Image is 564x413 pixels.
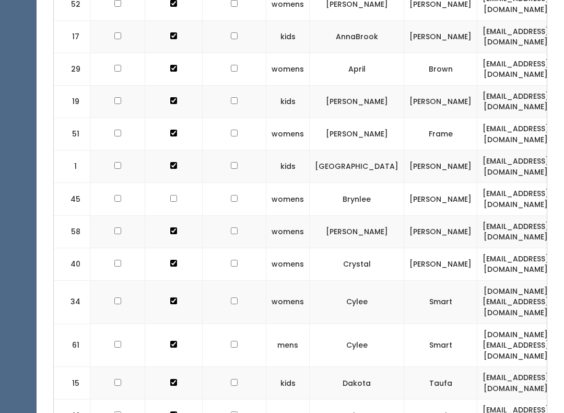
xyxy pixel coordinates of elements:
td: 45 [54,183,90,215]
td: [PERSON_NAME] [404,183,477,215]
td: [PERSON_NAME] [310,118,404,151]
td: Crystal [310,248,404,280]
td: [PERSON_NAME] [404,20,477,53]
td: [GEOGRAPHIC_DATA] [310,151,404,183]
td: April [310,53,404,85]
td: [EMAIL_ADDRESS][DOMAIN_NAME] [477,53,555,85]
td: womens [266,280,310,324]
td: Cylee [310,280,404,324]
td: 61 [54,324,90,367]
td: [EMAIL_ADDRESS][DOMAIN_NAME] [477,20,555,53]
td: Cylee [310,324,404,367]
td: Brown [404,53,477,85]
td: 34 [54,280,90,324]
td: kids [266,151,310,183]
td: Smart [404,280,477,324]
td: [DOMAIN_NAME][EMAIL_ADDRESS][DOMAIN_NAME] [477,280,555,324]
td: Taufa [404,367,477,399]
td: [DOMAIN_NAME][EMAIL_ADDRESS][DOMAIN_NAME] [477,324,555,367]
td: womens [266,215,310,248]
td: mens [266,324,310,367]
td: AnnaBrook [310,20,404,53]
td: [PERSON_NAME] [404,85,477,118]
td: Smart [404,324,477,367]
td: [EMAIL_ADDRESS][DOMAIN_NAME] [477,85,555,118]
td: kids [266,85,310,118]
td: womens [266,118,310,151]
td: [PERSON_NAME] [404,215,477,248]
td: 29 [54,53,90,85]
td: 1 [54,151,90,183]
td: womens [266,53,310,85]
td: [PERSON_NAME] [404,151,477,183]
td: womens [266,183,310,215]
td: womens [266,248,310,280]
td: [EMAIL_ADDRESS][DOMAIN_NAME] [477,215,555,248]
td: [EMAIL_ADDRESS][DOMAIN_NAME] [477,367,555,399]
td: 51 [54,118,90,151]
td: 17 [54,20,90,53]
td: 19 [54,85,90,118]
td: [PERSON_NAME] [404,248,477,280]
td: [EMAIL_ADDRESS][DOMAIN_NAME] [477,118,555,151]
td: Frame [404,118,477,151]
td: Dakota [310,367,404,399]
td: kids [266,367,310,399]
td: 58 [54,215,90,248]
td: [PERSON_NAME] [310,215,404,248]
td: [EMAIL_ADDRESS][DOMAIN_NAME] [477,151,555,183]
td: Brynlee [310,183,404,215]
td: [EMAIL_ADDRESS][DOMAIN_NAME] [477,183,555,215]
td: [PERSON_NAME] [310,85,404,118]
td: 15 [54,367,90,399]
td: [EMAIL_ADDRESS][DOMAIN_NAME] [477,248,555,280]
td: 40 [54,248,90,280]
td: kids [266,20,310,53]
